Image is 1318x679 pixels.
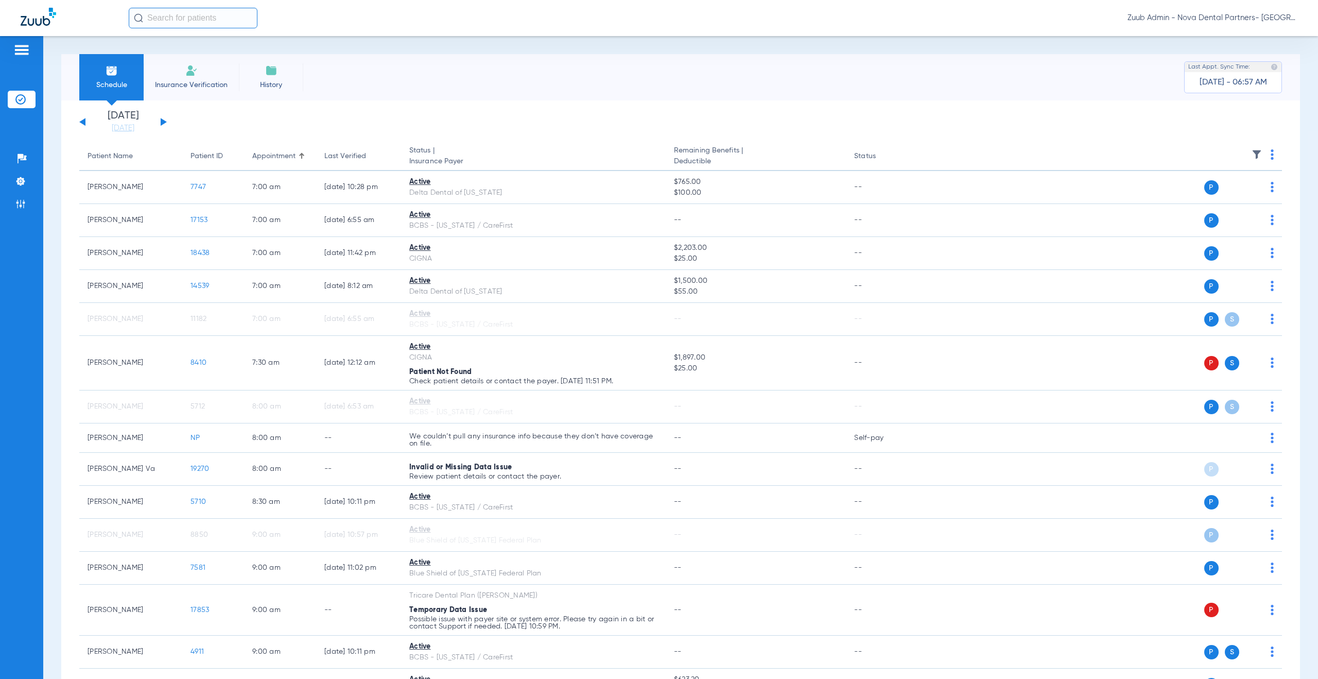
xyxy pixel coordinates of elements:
td: 9:00 AM [244,552,316,585]
img: group-dot-blue.svg [1271,433,1274,443]
img: group-dot-blue.svg [1271,215,1274,225]
td: 7:00 AM [244,303,316,336]
td: 8:00 AM [244,391,316,423]
span: 5712 [190,403,205,410]
span: P [1204,180,1219,195]
p: Possible issue with payer site or system error. Please try again in a bit or contact Support if n... [409,616,657,630]
img: x.svg [1247,530,1258,540]
td: -- [846,336,915,391]
td: [DATE] 11:42 PM [316,237,401,270]
span: S [1225,645,1239,659]
td: -- [316,423,401,453]
th: Remaining Benefits | [666,142,846,171]
td: 8:00 AM [244,453,316,486]
td: 8:00 AM [244,423,316,453]
div: Patient Name [88,151,174,162]
td: 9:00 AM [244,585,316,636]
td: [DATE] 11:02 PM [316,552,401,585]
img: x.svg [1247,314,1258,324]
span: [DATE] - 06:57 AM [1200,77,1267,88]
td: -- [846,519,915,552]
img: group-dot-blue.svg [1271,182,1274,192]
span: P [1204,645,1219,659]
img: Search Icon [134,13,143,23]
div: Patient Name [88,151,133,162]
img: group-dot-blue.svg [1271,358,1274,368]
td: 8:30 AM [244,486,316,519]
span: $25.00 [674,363,838,374]
div: Active [409,177,657,188]
td: [PERSON_NAME] [79,237,182,270]
td: [DATE] 10:28 PM [316,171,401,204]
img: Manual Insurance Verification [185,64,198,77]
td: [PERSON_NAME] [79,270,182,303]
td: [PERSON_NAME] [79,519,182,552]
span: P [1204,462,1219,477]
img: group-dot-blue.svg [1271,281,1274,291]
span: P [1204,603,1219,617]
td: -- [316,453,401,486]
img: x.svg [1247,248,1258,258]
td: [PERSON_NAME] Va [79,453,182,486]
a: [DATE] [92,123,154,133]
img: x.svg [1247,215,1258,225]
div: Blue Shield of [US_STATE] Federal Plan [409,568,657,579]
span: Deductible [674,156,838,167]
div: BCBS - [US_STATE] / CareFirst [409,220,657,231]
div: BCBS - [US_STATE] / CareFirst [409,652,657,663]
span: S [1225,356,1239,370]
td: [DATE] 10:11 PM [316,486,401,519]
td: -- [846,204,915,237]
span: Insurance Verification [151,80,231,90]
div: CIGNA [409,253,657,264]
img: group-dot-blue.svg [1271,248,1274,258]
div: Active [409,491,657,502]
img: group-dot-blue.svg [1271,401,1274,412]
img: hamburger-icon [13,44,30,56]
img: History [265,64,278,77]
span: -- [674,465,682,472]
span: $55.00 [674,286,838,297]
img: group-dot-blue.svg [1271,605,1274,615]
span: -- [674,564,682,571]
td: [DATE] 10:57 PM [316,519,401,552]
td: -- [846,552,915,585]
span: $2,203.00 [674,243,838,253]
span: P [1204,561,1219,575]
span: Last Appt. Sync Time: [1188,62,1250,72]
span: 17153 [190,216,207,224]
img: group-dot-blue.svg [1271,563,1274,573]
span: NP [190,434,200,442]
td: 7:30 AM [244,336,316,391]
div: Delta Dental of [US_STATE] [409,286,657,297]
span: P [1204,279,1219,294]
img: x.svg [1247,497,1258,507]
img: Zuub Logo [21,8,56,26]
span: -- [674,434,682,442]
span: -- [674,403,682,410]
td: [PERSON_NAME] [79,423,182,453]
div: Active [409,524,657,535]
td: [PERSON_NAME] [79,636,182,669]
span: $1,897.00 [674,352,838,363]
div: Patient ID [190,151,223,162]
img: x.svg [1247,605,1258,615]
span: 14539 [190,282,209,290]
td: [PERSON_NAME] [79,585,182,636]
div: Patient ID [190,151,236,162]
td: -- [846,391,915,423]
img: last sync help info [1271,63,1278,71]
div: Active [409,309,657,319]
th: Status [846,142,915,171]
td: 9:00 AM [244,519,316,552]
img: x.svg [1247,281,1258,291]
span: 8410 [190,359,206,366]
span: 19270 [190,465,209,472]
div: Appointment [252,151,308,162]
span: P [1204,528,1219,542]
div: Tricare Dental Plan ([PERSON_NAME]) [409,590,657,601]
img: group-dot-blue.svg [1271,149,1274,160]
div: Active [409,276,657,286]
td: [PERSON_NAME] [79,204,182,237]
td: 7:00 AM [244,237,316,270]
